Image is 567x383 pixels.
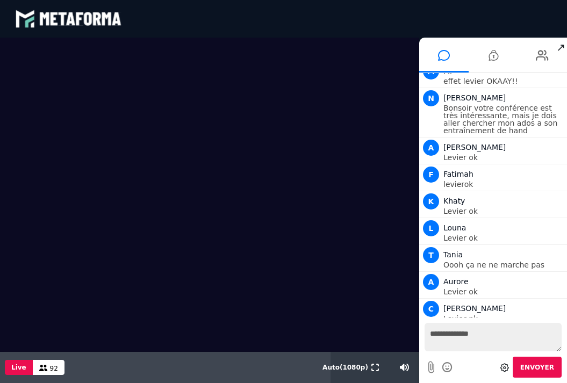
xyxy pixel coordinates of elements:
[320,352,370,383] button: Auto(1080p)
[423,274,439,290] span: A
[443,143,506,151] span: [PERSON_NAME]
[423,90,439,106] span: N
[443,104,564,134] p: Bonsoir votre conférence est très intéressante, mais je dois aller chercher mon ados a son entraî...
[423,140,439,156] span: A
[423,167,439,183] span: F
[443,234,564,242] p: Levier ok
[443,315,564,322] p: Levier pk
[443,277,469,286] span: Aurore
[423,193,439,209] span: K
[443,197,465,205] span: Khaty
[443,207,564,215] p: Levier ok
[322,364,368,371] span: Auto ( 1080 p)
[443,170,473,178] span: Fatimah
[555,38,567,57] span: ↗
[443,154,564,161] p: Levier ok
[443,180,564,188] p: levierok
[443,77,564,85] p: effet levier OKAAY!!
[513,357,562,378] button: Envoyer
[50,365,58,372] span: 92
[443,250,463,259] span: Tania
[443,223,466,232] span: Louna
[443,261,564,269] p: Oooh ça ne ne marche pas
[443,304,506,313] span: [PERSON_NAME]
[423,220,439,236] span: L
[520,364,554,371] span: Envoyer
[423,301,439,317] span: C
[443,93,506,102] span: [PERSON_NAME]
[423,247,439,263] span: T
[443,288,564,295] p: Levier ok
[5,360,33,375] button: Live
